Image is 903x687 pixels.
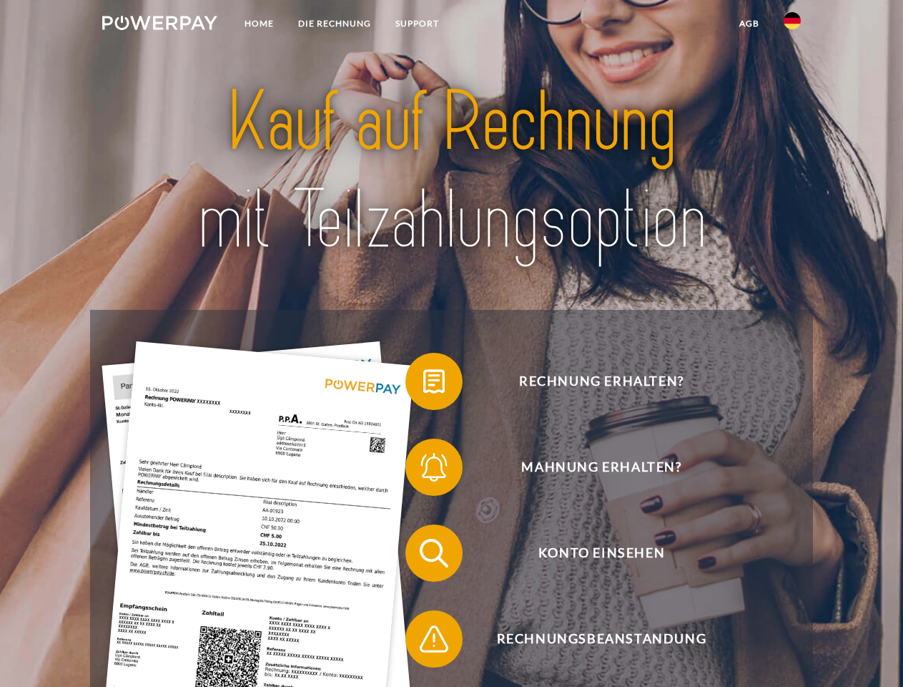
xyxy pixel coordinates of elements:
img: logo-powerpay-white.svg [102,16,217,30]
a: DIE RECHNUNG [286,11,383,36]
button: Konto einsehen [405,525,777,582]
span: Rechnung erhalten? [426,353,776,410]
a: Home [232,11,286,36]
span: Rechnungsbeanstandung [426,610,776,668]
a: agb [727,11,771,36]
span: Konto einsehen [426,525,776,582]
button: Rechnung erhalten? [405,353,777,410]
img: qb_bell.svg [416,449,452,485]
span: Mahnung erhalten? [426,439,776,496]
a: SUPPORT [383,11,451,36]
img: de [784,12,801,29]
img: qb_search.svg [416,535,452,571]
button: Rechnungsbeanstandung [405,610,777,668]
img: qb_bill.svg [416,364,452,399]
img: qb_warning.svg [416,621,452,657]
img: title-powerpay_de.svg [137,69,766,274]
button: Mahnung erhalten? [405,439,777,496]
